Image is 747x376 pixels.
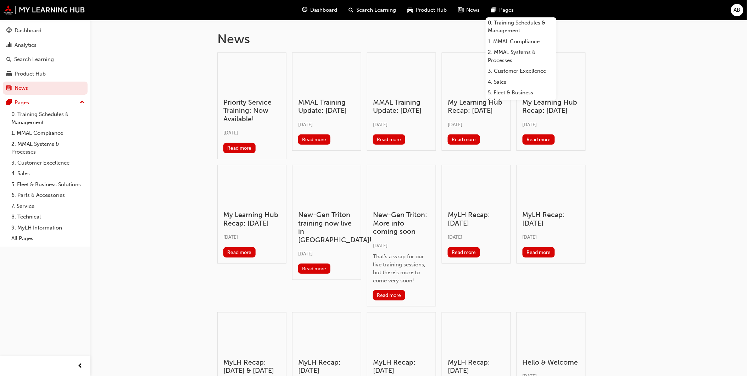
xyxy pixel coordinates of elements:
[217,165,286,264] a: My Learning Hub Recap: [DATE][DATE]Read more
[367,165,436,306] a: New-Gen Triton: More info coming soon[DATE]That's a wrap for our live training sessions, but ther...
[217,52,286,159] a: Priority Service Training: Now Available![DATE]Read more
[9,179,88,190] a: 5. Fleet & Business Solutions
[292,52,361,151] a: MMAL Training Update: [DATE][DATE]Read more
[416,6,447,14] span: Product Hub
[486,36,557,47] a: 1. MMAL Compliance
[9,109,88,128] a: 0. Training Schedules & Management
[373,211,430,236] h3: New-Gen Triton: More info coming soon
[80,98,85,107] span: up-icon
[3,23,88,96] button: DashboardAnalyticsSearch LearningProduct HubNews
[373,98,430,115] h3: MMAL Training Update: [DATE]
[4,5,85,15] img: mmal
[486,3,520,17] a: pages-iconPages
[223,98,280,123] h3: Priority Service Training: Now Available!
[523,234,537,240] span: [DATE]
[298,358,355,375] h3: MyLH Recap: [DATE]
[9,233,88,244] a: All Pages
[302,6,308,15] span: guage-icon
[373,358,430,375] h3: MyLH Recap: [DATE]
[517,52,586,151] a: My Learning Hub Recap: [DATE][DATE]Read more
[6,28,12,34] span: guage-icon
[373,122,388,128] span: [DATE]
[223,143,256,153] button: Read more
[349,6,354,15] span: search-icon
[523,211,580,227] h3: MyLH Recap: [DATE]
[3,82,88,95] a: News
[15,41,37,49] div: Analytics
[6,71,12,77] span: car-icon
[6,100,12,106] span: pages-icon
[448,211,505,227] h3: MyLH Recap: [DATE]
[292,165,361,280] a: New-Gen Triton training now live in [GEOGRAPHIC_DATA]![DATE]Read more
[298,134,330,145] button: Read more
[500,6,514,14] span: Pages
[734,6,741,14] span: AB
[9,157,88,168] a: 3. Customer Excellence
[223,130,238,136] span: [DATE]
[297,3,343,17] a: guage-iconDashboard
[298,264,330,274] button: Read more
[373,253,430,284] div: That's a wrap for our live training sessions, but there's more to come very soon!
[458,6,464,15] span: news-icon
[6,56,11,63] span: search-icon
[448,122,462,128] span: [DATE]
[14,55,54,63] div: Search Learning
[408,6,413,15] span: car-icon
[15,99,29,107] div: Pages
[453,3,486,17] a: news-iconNews
[3,96,88,109] button: Pages
[373,134,405,145] button: Read more
[6,85,12,92] span: news-icon
[343,3,402,17] a: search-iconSearch Learning
[448,247,480,258] button: Read more
[486,47,557,66] a: 2. MMAL Systems & Processes
[442,52,511,151] a: My Learning Hub Recap: [DATE][DATE]Read more
[3,67,88,81] a: Product Hub
[373,243,388,249] span: [DATE]
[402,3,453,17] a: car-iconProduct Hub
[9,222,88,233] a: 9. MyLH Information
[217,31,620,47] h1: News
[298,251,313,257] span: [DATE]
[78,362,83,371] span: prev-icon
[9,190,88,201] a: 6. Parts & Accessories
[523,134,555,145] button: Read more
[9,168,88,179] a: 4. Sales
[523,358,580,366] h3: Hello & Welcome
[486,77,557,88] a: 4. Sales
[298,211,355,244] h3: New-Gen Triton training now live in [GEOGRAPHIC_DATA]!
[523,247,555,258] button: Read more
[448,234,462,240] span: [DATE]
[9,201,88,212] a: 7. Service
[6,42,12,49] span: chart-icon
[311,6,338,14] span: Dashboard
[373,290,405,300] button: Read more
[442,165,511,264] a: MyLH Recap: [DATE][DATE]Read more
[486,66,557,77] a: 3. Customer Excellence
[3,53,88,66] a: Search Learning
[523,98,580,115] h3: My Learning Hub Recap: [DATE]
[9,128,88,139] a: 1. MMAL Compliance
[298,122,313,128] span: [DATE]
[486,87,557,106] a: 5. Fleet & Business Solutions
[486,17,557,36] a: 0. Training Schedules & Management
[298,98,355,115] h3: MMAL Training Update: [DATE]
[467,6,480,14] span: News
[223,211,280,227] h3: My Learning Hub Recap: [DATE]
[3,24,88,37] a: Dashboard
[731,4,743,16] button: AB
[517,165,586,264] a: MyLH Recap: [DATE][DATE]Read more
[223,234,238,240] span: [DATE]
[523,122,537,128] span: [DATE]
[448,98,505,115] h3: My Learning Hub Recap: [DATE]
[367,52,436,151] a: MMAL Training Update: [DATE][DATE]Read more
[448,358,505,375] h3: MyLH Recap: [DATE]
[223,247,256,258] button: Read more
[15,70,46,78] div: Product Hub
[448,134,480,145] button: Read more
[15,27,41,35] div: Dashboard
[9,139,88,157] a: 2. MMAL Systems & Processes
[491,6,497,15] span: pages-icon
